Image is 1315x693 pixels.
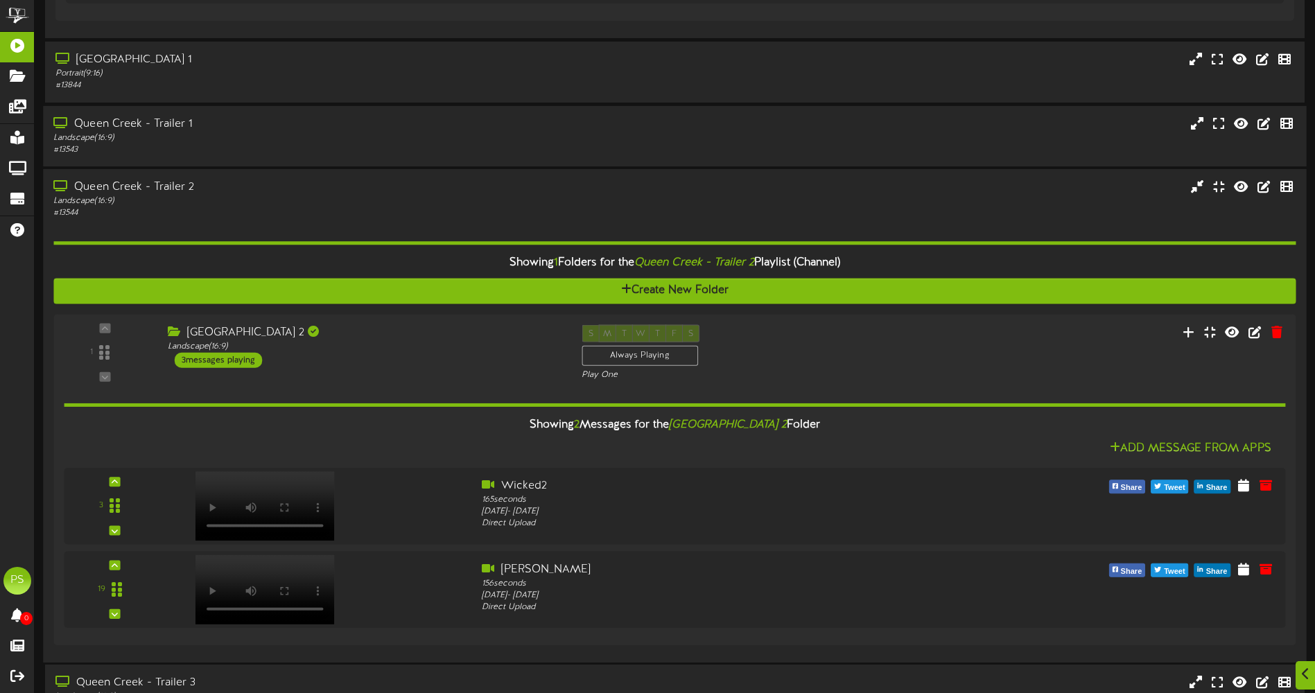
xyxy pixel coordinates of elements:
div: 165 seconds [482,494,970,506]
div: # 13543 [53,144,559,156]
div: Always Playing [582,345,698,365]
span: Tweet [1161,563,1187,579]
div: Queen Creek - Trailer 2 [53,179,559,195]
div: Landscape ( 16:9 ) [168,340,561,352]
div: Direct Upload [482,518,970,529]
button: Share [1194,480,1231,493]
div: 3 messages playing [175,352,262,367]
div: [GEOGRAPHIC_DATA] 1 [55,52,559,68]
button: Share [1109,563,1146,577]
div: # 13544 [53,207,559,219]
div: Landscape ( 16:9 ) [53,195,559,207]
span: Share [1203,480,1230,495]
div: Queen Creek - Trailer 3 [55,675,559,691]
div: Landscape ( 16:9 ) [53,132,559,143]
div: Showing Messages for the Folder [53,410,1296,440]
div: 19 [98,584,105,595]
button: Tweet [1151,480,1188,493]
div: [DATE] - [DATE] [482,589,970,601]
div: Queen Creek - Trailer 1 [53,116,559,132]
div: Showing Folders for the Playlist (Channel) [43,248,1306,278]
button: Create New Folder [53,278,1296,304]
span: 0 [20,612,33,625]
button: Tweet [1151,563,1188,577]
div: [GEOGRAPHIC_DATA] 2 [168,324,561,340]
div: Play One [582,369,871,380]
i: Queen Creek - Trailer 2 [634,256,754,269]
div: PS [3,567,31,595]
button: Share [1109,480,1146,493]
button: Share [1194,563,1231,577]
i: [GEOGRAPHIC_DATA] 2 [669,419,787,431]
div: # 13844 [55,80,559,91]
span: Share [1118,480,1145,495]
div: [DATE] - [DATE] [482,506,970,518]
span: 1 [554,256,558,269]
span: 2 [574,419,580,431]
div: [PERSON_NAME] [482,561,970,577]
span: Tweet [1161,480,1187,495]
div: 156 seconds [482,577,970,589]
button: Add Message From Apps [1106,440,1275,457]
span: Share [1203,563,1230,579]
div: Direct Upload [482,601,970,613]
span: Share [1118,563,1145,579]
div: Portrait ( 9:16 ) [55,68,559,80]
div: Wicked2 [482,478,970,494]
